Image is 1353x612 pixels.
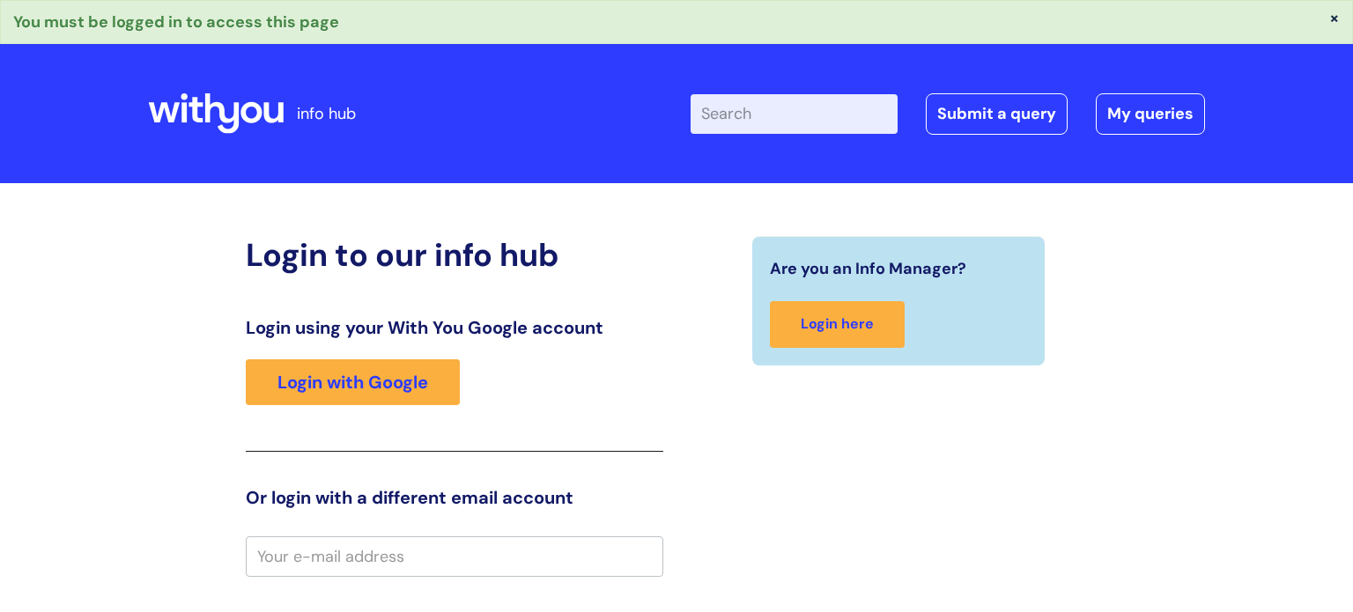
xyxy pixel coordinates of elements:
h3: Login using your With You Google account [246,317,663,338]
a: My queries [1096,93,1205,134]
input: Search [691,94,898,133]
p: info hub [297,100,356,128]
h2: Login to our info hub [246,236,663,274]
h3: Or login with a different email account [246,487,663,508]
a: Login here [770,301,905,348]
button: × [1329,10,1340,26]
a: Submit a query [926,93,1068,134]
a: Login with Google [246,359,460,405]
span: Are you an Info Manager? [770,254,966,283]
input: Your e-mail address [246,536,663,577]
